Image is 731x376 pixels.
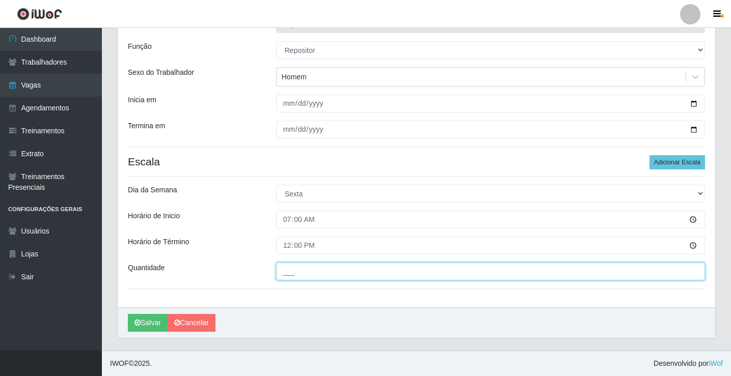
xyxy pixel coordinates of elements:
span: © 2025 . [110,358,152,369]
input: 00/00/0000 [276,95,705,112]
input: 00:00 [276,211,705,228]
a: iWof [709,359,723,367]
label: Termina em [128,121,165,131]
label: Função [128,41,152,52]
label: Horário de Término [128,237,189,247]
input: Informe a quantidade... [276,263,705,280]
button: Adicionar Escala [649,155,705,169]
div: Homem [282,72,307,82]
label: Sexo do Trabalhador [128,67,194,78]
label: Inicia em [128,95,156,105]
h4: Escala [128,155,705,168]
label: Dia da Semana [128,185,177,195]
input: 00:00 [276,237,705,254]
img: CoreUI Logo [17,8,62,20]
button: Salvar [128,314,168,332]
a: Cancelar [168,314,215,332]
span: Desenvolvido por [654,358,723,369]
input: 00/00/0000 [276,121,705,138]
span: IWOF [110,359,129,367]
label: Horário de Inicio [128,211,180,221]
label: Quantidade [128,263,165,273]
